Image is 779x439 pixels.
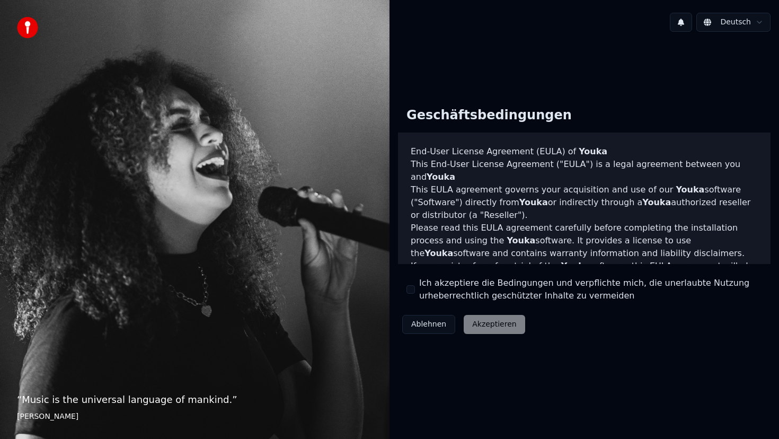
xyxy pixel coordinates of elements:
[424,248,453,258] span: Youka
[411,260,758,311] p: If you register for a free trial of the software, this EULA agreement will also govern that trial...
[676,185,704,195] span: Youka
[579,146,607,156] span: Youka
[398,99,580,133] div: Geschäftsbedingungen
[411,145,758,158] h3: End-User License Agreement (EULA) of
[411,222,758,260] p: Please read this EULA agreement carefully before completing the installation process and using th...
[402,315,455,334] button: Ablehnen
[519,197,548,207] span: Youka
[507,235,535,245] span: Youka
[17,392,373,407] p: “ Music is the universal language of mankind. ”
[17,17,38,38] img: youka
[642,197,671,207] span: Youka
[561,261,590,271] span: Youka
[419,277,762,302] label: Ich akzeptiere die Bedingungen und verpflichte mich, die unerlaubte Nutzung urheberrechtlich gesc...
[427,172,455,182] span: Youka
[17,411,373,422] footer: [PERSON_NAME]
[411,158,758,183] p: This End-User License Agreement ("EULA") is a legal agreement between you and
[411,183,758,222] p: This EULA agreement governs your acquisition and use of our software ("Software") directly from o...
